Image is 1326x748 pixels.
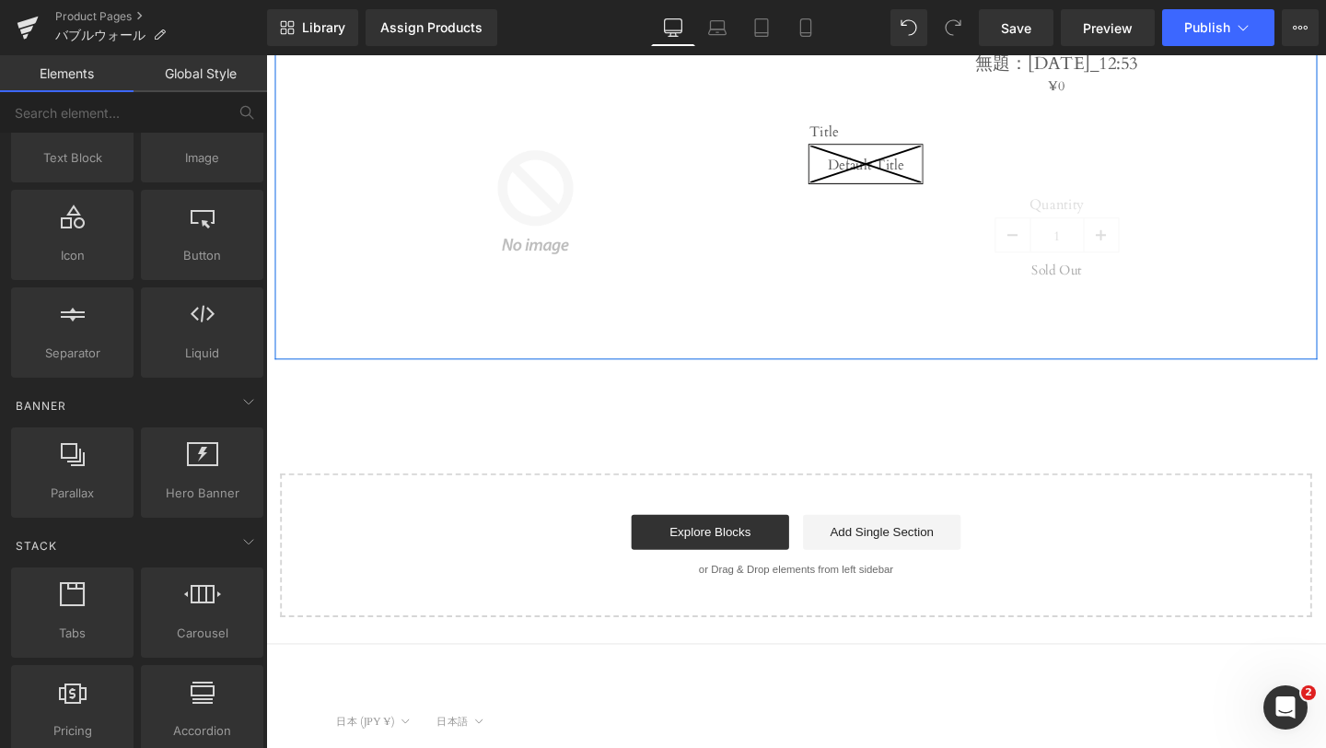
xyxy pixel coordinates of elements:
button: 日本語 [180,690,229,712]
span: Stack [14,537,59,555]
span: Image [146,148,258,168]
span: Pricing [17,721,128,741]
span: バブルウォール [55,28,145,42]
label: Quantity [571,148,1091,170]
a: New Library [267,9,358,46]
span: 2 [1301,685,1316,700]
a: Mobile [784,9,828,46]
span: Accordion [146,721,258,741]
button: Publish [1162,9,1274,46]
a: Explore Blocks [384,483,550,520]
span: Liquid [146,344,258,363]
a: Tablet [739,9,784,46]
span: Separator [17,344,128,363]
span: Button [146,246,258,265]
span: Sold Out [805,216,858,235]
span: Tabs [17,624,128,643]
span: Banner [14,397,68,415]
span: Preview [1083,18,1133,38]
a: Add Single Section [564,483,730,520]
label: Title [571,72,1091,94]
button: Redo [935,9,971,46]
span: Save [1001,18,1031,38]
span: Parallax [17,484,128,503]
span: Carousel [146,624,258,643]
span: Hero Banner [146,484,258,503]
a: Global Style [134,55,267,92]
span: Text Block [17,148,128,168]
button: 日本 (JPY ¥) [74,690,152,712]
button: More [1282,9,1319,46]
a: Laptop [695,9,739,46]
a: Desktop [651,9,695,46]
div: Assign Products [380,20,483,35]
a: Preview [1061,9,1155,46]
span: Icon [17,246,128,265]
button: Undo [890,9,927,46]
a: Product Pages [55,9,267,24]
span: Library [302,19,345,36]
button: Sold Out [805,215,858,238]
span: ¥0 [822,21,840,44]
span: Publish [1184,20,1230,35]
p: or Drag & Drop elements from left sidebar [44,534,1070,547]
iframe: Intercom live chat [1263,685,1308,730]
